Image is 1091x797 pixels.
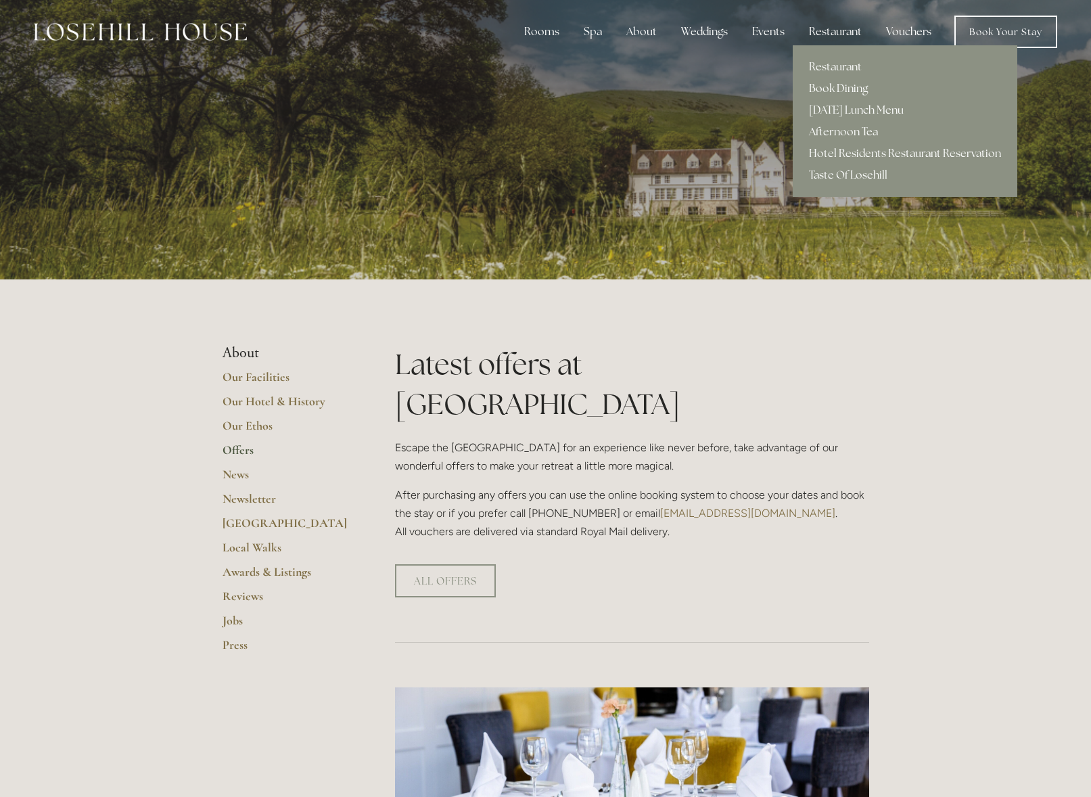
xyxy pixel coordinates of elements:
a: Reviews [223,589,352,613]
div: Rooms [513,18,570,45]
a: Hotel Residents Restaurant Reservation [793,143,1017,164]
h1: Latest offers at [GEOGRAPHIC_DATA] [395,344,869,424]
div: Events [741,18,795,45]
a: News [223,467,352,491]
img: Losehill House [34,23,247,41]
a: [GEOGRAPHIC_DATA] [223,516,352,540]
a: Press [223,637,352,662]
a: ALL OFFERS [395,564,496,597]
div: Spa [573,18,613,45]
a: Newsletter [223,491,352,516]
a: Jobs [223,613,352,637]
a: Vouchers [875,18,942,45]
li: About [223,344,352,362]
a: Afternoon Tea [793,121,1017,143]
a: Awards & Listings [223,564,352,589]
p: Escape the [GEOGRAPHIC_DATA] for an experience like never before, take advantage of our wonderful... [395,438,869,475]
a: [DATE] Lunch Menu [793,99,1017,121]
div: Restaurant [798,18,873,45]
div: About [616,18,668,45]
a: Offers [223,442,352,467]
a: Our Facilities [223,369,352,394]
p: After purchasing any offers you can use the online booking system to choose your dates and book t... [395,486,869,541]
a: [EMAIL_ADDRESS][DOMAIN_NAME] [660,507,835,520]
a: Book Dining [793,78,1017,99]
a: Local Walks [223,540,352,564]
div: Weddings [670,18,739,45]
a: Taste Of Losehill [793,164,1017,186]
a: Our Ethos [223,418,352,442]
a: Our Hotel & History [223,394,352,418]
a: Restaurant [793,56,1017,78]
a: Book Your Stay [954,16,1057,48]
